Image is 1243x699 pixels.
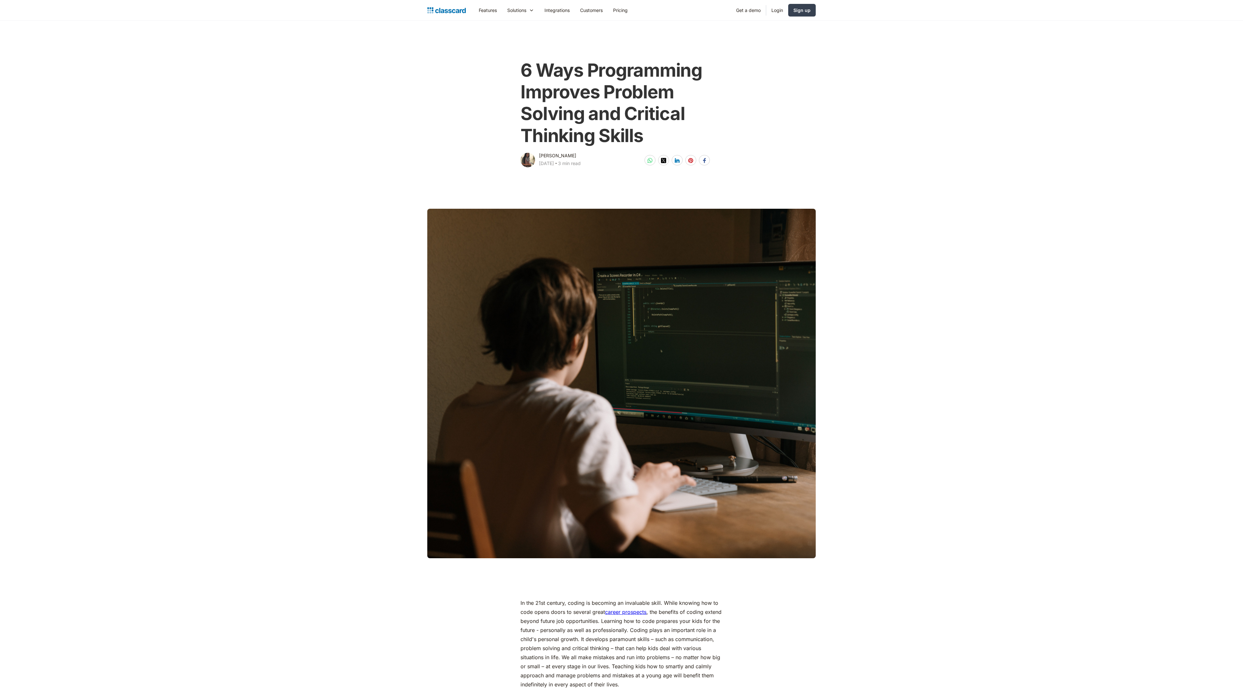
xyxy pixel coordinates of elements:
img: pinterest-white sharing button [688,158,693,163]
img: twitter-white sharing button [661,158,666,163]
a: Login [766,3,788,17]
p: In the 21st century, coding is becoming an invaluable skill. While knowing how to code opens door... [521,598,722,689]
div: [PERSON_NAME] [539,152,576,160]
a: Features [474,3,502,17]
img: whatsapp-white sharing button [647,158,653,163]
a: Pricing [608,3,633,17]
a: career prospects [605,609,646,615]
div: 3 min read [558,160,581,167]
div: [DATE] [539,160,554,167]
a: Logo [427,6,466,15]
a: Get a demo [731,3,766,17]
img: facebook-white sharing button [702,158,707,163]
h1: 6 Ways Programming Improves Problem Solving and Critical Thinking Skills [521,60,722,147]
a: Sign up [788,4,816,17]
a: Customers [575,3,608,17]
img: linkedin-white sharing button [675,158,680,163]
a: Integrations [539,3,575,17]
div: Solutions [507,7,526,14]
div: Solutions [502,3,539,17]
div: ‧ [554,160,558,169]
div: Sign up [793,7,811,14]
